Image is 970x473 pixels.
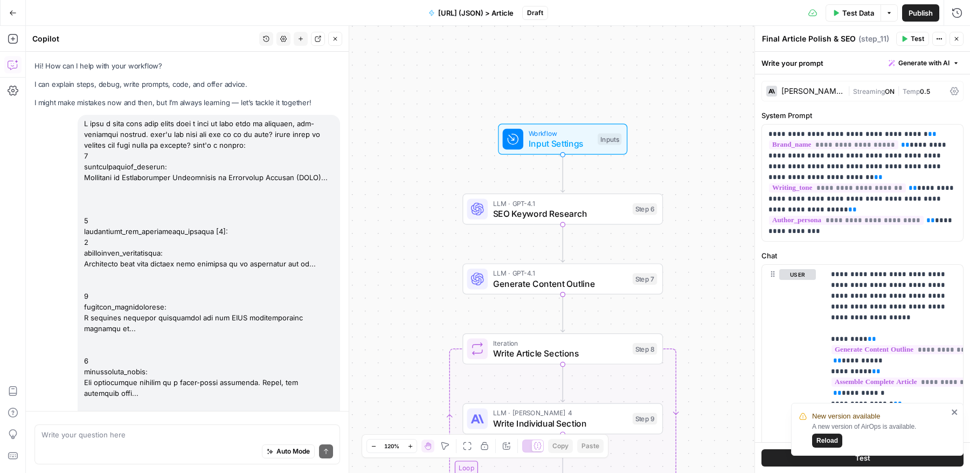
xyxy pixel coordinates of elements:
div: LoopIterationWrite Article SectionsStep 8 [462,333,663,365]
span: LLM · GPT-4.1 [493,268,628,278]
span: Test Data [842,8,874,18]
span: | [895,85,903,96]
label: Chat [761,250,964,261]
button: Copy [548,439,573,453]
span: 120% [384,442,399,450]
span: Generate Content Outline [493,277,628,290]
div: [PERSON_NAME] 4 [781,87,843,95]
p: I can explain steps, debug, write prompts, code, and offer advice. [34,79,340,90]
button: Paste [577,439,604,453]
span: Reload [816,436,838,445]
span: Publish [909,8,933,18]
g: Edge from step_8 to step_9 [561,364,565,402]
button: Test Data [826,4,881,22]
label: System Prompt [761,110,964,121]
span: Test [855,453,870,464]
span: ON [885,87,895,95]
p: I might make mistakes now and then, but I’m always learning — let’s tackle it together! [34,97,340,108]
button: user [779,269,816,280]
div: Write your prompt [755,52,970,74]
button: Publish [902,4,939,22]
div: LLM · [PERSON_NAME] 4Write Individual SectionStep 9 [462,403,663,435]
div: LLM · GPT-4.1SEO Keyword ResearchStep 6 [462,194,663,225]
span: Iteration [493,338,628,348]
span: Copy [552,441,569,451]
div: A new version of AirOps is available. [812,422,948,448]
div: WorkflowInput SettingsInputs [462,124,663,155]
button: Generate with AI [884,56,964,70]
g: Edge from start to step_6 [561,154,565,193]
span: Temp [903,87,920,95]
span: ( step_11 ) [858,33,889,44]
span: Workflow [529,128,593,139]
span: Streaming [853,87,885,95]
button: Test [761,450,964,467]
span: Generate with AI [898,58,950,68]
span: [URL] (JSON) > Article [438,8,514,18]
button: Auto Mode [262,445,315,459]
span: New version available [812,411,880,422]
div: Step 6 [633,203,657,215]
span: Write Individual Section [493,417,628,430]
div: Step 8 [633,343,657,355]
span: Test [911,34,924,44]
span: 0.5 [920,87,930,95]
textarea: Final Article Polish & SEO [762,33,856,44]
div: Step 7 [633,273,657,285]
div: Inputs [598,133,621,145]
div: Step 9 [633,413,657,425]
div: LLM · GPT-4.1Generate Content OutlineStep 7 [462,263,663,294]
span: Write Article Sections [493,347,628,360]
span: Input Settings [529,137,593,150]
g: Edge from step_7 to step_8 [561,294,565,332]
g: Edge from step_6 to step_7 [561,224,565,262]
span: | [848,85,853,96]
button: close [951,408,959,416]
span: Paste [581,441,599,451]
span: LLM · GPT-4.1 [493,198,628,208]
button: [URL] (JSON) > Article [422,4,520,22]
button: Test [896,32,929,46]
span: Auto Mode [276,447,310,457]
span: LLM · [PERSON_NAME] 4 [493,408,628,418]
div: Copilot [32,33,256,44]
p: Hi! How can I help with your workflow? [34,60,340,72]
span: Draft [527,8,543,18]
span: SEO Keyword Research [493,207,628,220]
button: Reload [812,434,842,448]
